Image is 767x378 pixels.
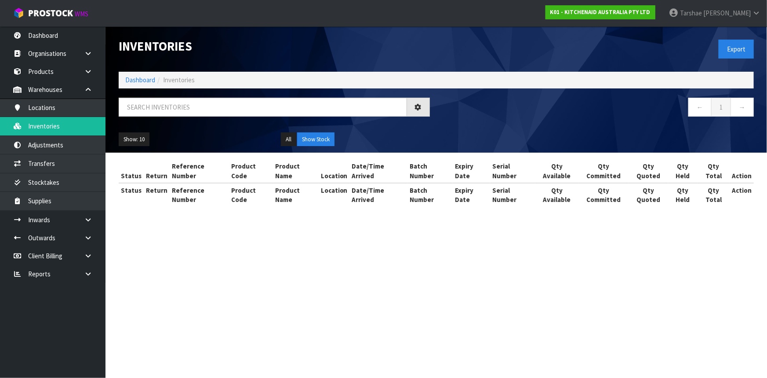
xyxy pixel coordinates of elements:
span: [PERSON_NAME] [703,9,751,17]
th: Return [144,183,170,207]
button: All [281,132,296,147]
th: Qty Available [535,183,579,207]
th: Qty Quoted [629,159,668,183]
th: Return [144,159,170,183]
th: Product Code [229,183,273,207]
th: Date/Time Arrived [350,159,408,183]
th: Status [119,183,144,207]
th: Qty Total [698,183,730,207]
th: Status [119,159,144,183]
th: Qty Committed [579,183,629,207]
button: Export [719,40,754,59]
strong: K01 - KITCHENAID AUSTRALIA PTY LTD [550,8,651,16]
th: Product Code [229,159,273,183]
th: Qty Quoted [629,183,668,207]
th: Reference Number [170,183,229,207]
a: K01 - KITCHENAID AUSTRALIA PTY LTD [545,5,655,19]
nav: Page navigation [443,98,754,119]
button: Show: 10 [119,132,149,147]
th: Reference Number [170,159,229,183]
th: Qty Held [668,183,698,207]
th: Location [319,183,350,207]
th: Product Name [273,183,319,207]
a: → [731,98,754,117]
th: Action [730,183,754,207]
span: Tarshae [680,9,702,17]
a: 1 [711,98,731,117]
span: Inventories [163,76,195,84]
th: Serial Number [490,159,535,183]
th: Location [319,159,350,183]
th: Expiry Date [453,183,490,207]
th: Qty Available [535,159,579,183]
th: Batch Number [407,159,453,183]
button: Show Stock [297,132,334,147]
th: Action [730,159,754,183]
th: Qty Held [668,159,698,183]
input: Search inventories [119,98,407,117]
span: ProStock [28,7,73,19]
th: Date/Time Arrived [350,183,408,207]
img: cube-alt.png [13,7,24,18]
th: Product Name [273,159,319,183]
h1: Inventories [119,40,430,53]
th: Qty Total [698,159,730,183]
th: Batch Number [407,183,453,207]
th: Serial Number [490,183,535,207]
a: ← [688,98,712,117]
small: WMS [75,10,88,18]
th: Expiry Date [453,159,490,183]
a: Dashboard [125,76,155,84]
th: Qty Committed [579,159,629,183]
